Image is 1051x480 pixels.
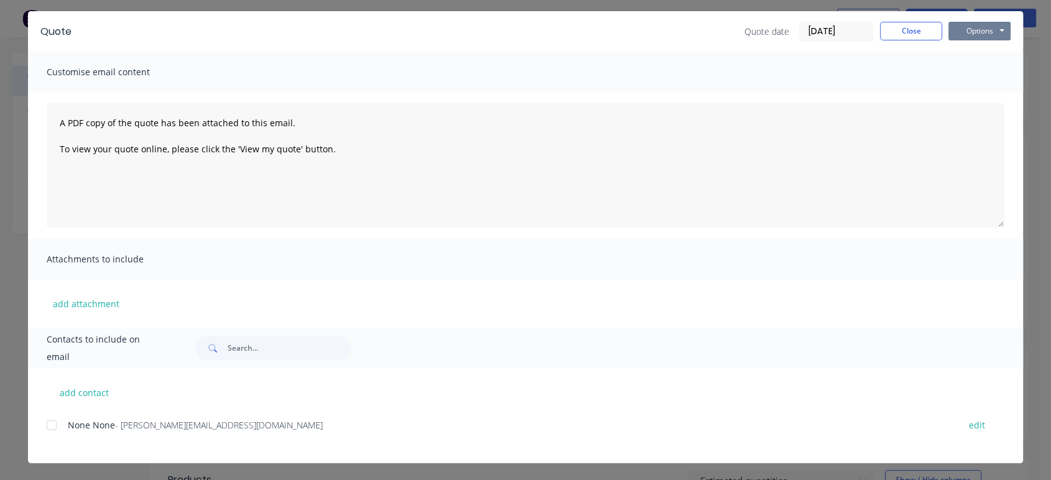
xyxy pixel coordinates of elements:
span: Customise email content [47,63,183,81]
button: Options [948,22,1011,40]
span: Quote date [744,25,789,38]
input: Search... [228,336,351,361]
span: Contacts to include on email [47,331,164,366]
span: Attachments to include [47,251,183,268]
button: Close [880,22,942,40]
textarea: A PDF copy of the quote has been attached to this email. To view your quote online, please click ... [47,103,1004,228]
div: Quote [40,24,72,39]
span: - [PERSON_NAME][EMAIL_ADDRESS][DOMAIN_NAME] [115,419,323,431]
button: add attachment [47,294,126,313]
button: edit [961,417,993,433]
span: None None [68,419,115,431]
button: add contact [47,383,121,402]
